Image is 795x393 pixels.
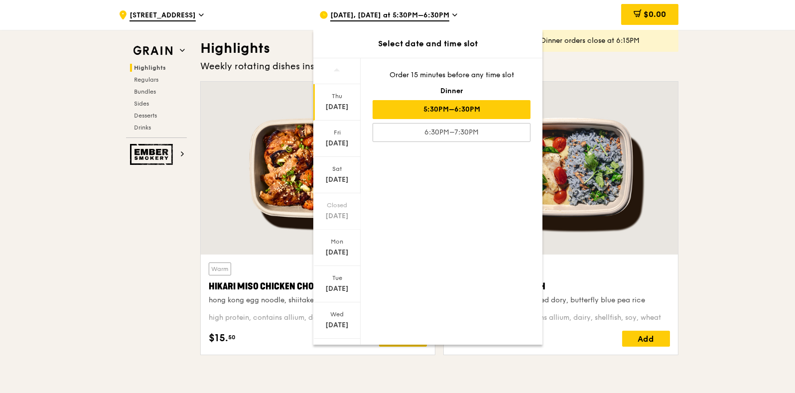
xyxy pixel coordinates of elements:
span: Regulars [134,76,158,83]
div: Warm [209,262,231,275]
div: [DATE] [315,102,359,112]
div: Mon [315,238,359,246]
img: Grain web logo [130,42,176,60]
div: [DATE] [315,138,359,148]
div: [DATE] [315,284,359,294]
div: [DATE] [315,248,359,258]
div: Thu [315,92,359,100]
div: Thai Green Curry Fish [452,279,670,293]
div: Dinner [373,86,530,96]
div: [DATE] [315,211,359,221]
div: Weekly rotating dishes inspired by flavours from around the world. [200,59,678,73]
div: [DATE] [315,320,359,330]
div: thai style green curry, seared dory, butterfly blue pea rice [452,295,670,305]
img: Ember Smokery web logo [130,144,176,165]
div: high protein, contains allium, dairy, egg, soy, wheat [209,313,427,323]
div: Closed [315,201,359,209]
div: Add [379,331,427,347]
span: Drinks [134,124,151,131]
span: Bundles [134,88,156,95]
span: [STREET_ADDRESS] [130,10,196,21]
h3: Highlights [200,39,678,57]
div: Dinner orders close at 6:15PM [541,36,670,46]
span: Highlights [134,64,166,71]
div: hong kong egg noodle, shiitake mushroom, roasted carrot [209,295,427,305]
span: $15. [209,331,228,346]
div: 6:30PM–7:30PM [373,123,530,142]
div: Wed [315,310,359,318]
div: pescatarian, spicy, contains allium, dairy, shellfish, soy, wheat [452,313,670,323]
div: Tue [315,274,359,282]
div: Select date and time slot [313,38,542,50]
div: Fri [315,129,359,136]
span: [DATE], [DATE] at 5:30PM–6:30PM [330,10,449,21]
div: 5:30PM–6:30PM [373,100,530,119]
div: Hikari Miso Chicken Chow Mein [209,279,427,293]
div: Add [622,331,670,347]
div: Sat [315,165,359,173]
div: [DATE] [315,175,359,185]
span: $0.00 [644,9,666,19]
div: Order 15 minutes before any time slot [373,70,530,80]
span: Sides [134,100,149,107]
span: Desserts [134,112,157,119]
span: 50 [228,333,236,341]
